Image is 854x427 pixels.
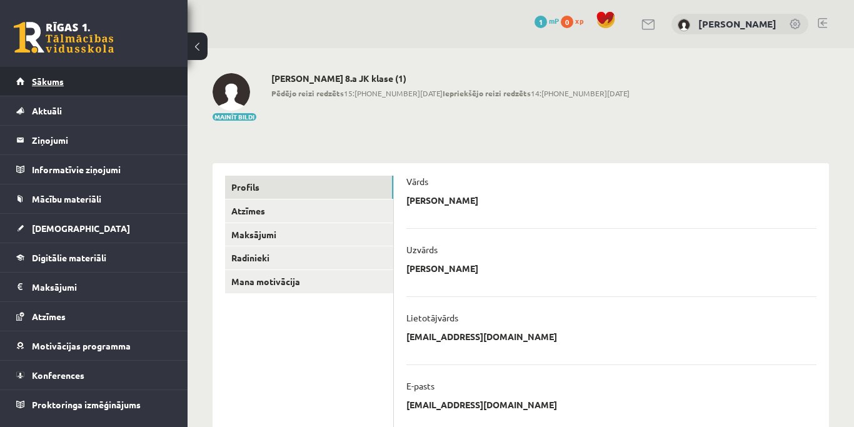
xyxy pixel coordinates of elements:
[213,113,256,121] button: Mainīt bildi
[225,176,393,199] a: Profils
[32,311,66,322] span: Atzīmes
[549,16,559,26] span: mP
[535,16,547,28] span: 1
[16,390,172,419] a: Proktoringa izmēģinājums
[32,76,64,87] span: Sākums
[16,184,172,213] a: Mācību materiāli
[406,331,557,342] p: [EMAIL_ADDRESS][DOMAIN_NAME]
[14,22,114,53] a: Rīgas 1. Tālmācības vidusskola
[406,263,478,274] p: [PERSON_NAME]
[32,105,62,116] span: Aktuāli
[535,16,559,26] a: 1 mP
[561,16,590,26] a: 0 xp
[16,155,172,184] a: Informatīvie ziņojumi
[32,273,172,301] legend: Maksājumi
[561,16,573,28] span: 0
[271,88,344,98] b: Pēdējo reizi redzēts
[32,252,106,263] span: Digitālie materiāli
[16,214,172,243] a: [DEMOGRAPHIC_DATA]
[698,18,776,30] a: [PERSON_NAME]
[16,243,172,272] a: Digitālie materiāli
[32,399,141,410] span: Proktoringa izmēģinājums
[443,88,531,98] b: Iepriekšējo reizi redzēts
[225,199,393,223] a: Atzīmes
[16,126,172,154] a: Ziņojumi
[16,302,172,331] a: Atzīmes
[406,312,458,323] p: Lietotājvārds
[32,223,130,234] span: [DEMOGRAPHIC_DATA]
[271,88,630,99] span: 15:[PHONE_NUMBER][DATE] 14:[PHONE_NUMBER][DATE]
[406,244,438,255] p: Uzvārds
[32,126,172,154] legend: Ziņojumi
[406,399,557,410] p: [EMAIL_ADDRESS][DOMAIN_NAME]
[575,16,583,26] span: xp
[32,340,131,351] span: Motivācijas programma
[16,331,172,360] a: Motivācijas programma
[406,176,428,187] p: Vārds
[678,19,690,31] img: Anastasija Jūlija Karjakina
[16,67,172,96] a: Sākums
[32,193,101,204] span: Mācību materiāli
[225,223,393,246] a: Maksājumi
[225,246,393,269] a: Radinieki
[32,369,84,381] span: Konferences
[271,73,630,84] h2: [PERSON_NAME] 8.a JK klase (1)
[406,380,435,391] p: E-pasts
[32,155,172,184] legend: Informatīvie ziņojumi
[16,361,172,389] a: Konferences
[225,270,393,293] a: Mana motivācija
[16,96,172,125] a: Aktuāli
[406,194,478,206] p: [PERSON_NAME]
[16,273,172,301] a: Maksājumi
[213,73,250,111] img: Anastasija Jūlija Karjakina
